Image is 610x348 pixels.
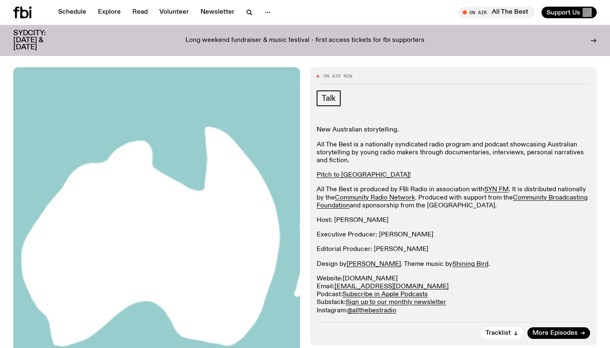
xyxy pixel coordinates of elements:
[317,141,590,165] p: All The Best is a nationally syndicated radio program and podcast showcasing Australian storytell...
[154,7,194,18] a: Volunteer
[53,7,91,18] a: Schedule
[347,307,396,314] a: @allthebestradio
[459,7,535,18] button: On AirAll The Best
[334,283,449,290] a: [EMAIL_ADDRESS][DOMAIN_NAME]
[532,330,578,336] span: More Episodes
[13,30,66,51] h3: SYDCITY: [DATE] & [DATE]
[542,7,597,18] button: Support Us
[335,195,415,201] a: Community Radio Network
[317,260,590,268] p: Design by . Theme music by .
[486,330,511,336] span: Tracklist
[547,9,580,16] span: Support Us
[195,7,239,18] a: Newsletter
[317,275,590,315] p: Website: Email: Podcast: Substack: Instagram:
[527,327,590,339] a: More Episodes
[452,261,488,268] a: Shining Bird
[127,7,153,18] a: Read
[481,327,523,339] button: Tracklist
[317,195,588,209] a: Community Broadcasting Foundation
[322,94,336,103] span: Talk
[343,275,398,282] a: [DOMAIN_NAME]
[317,246,590,253] p: Editorial Producer: [PERSON_NAME]
[342,291,428,298] a: Subscribe in Apple Podcasts
[317,126,590,134] p: New Australian storytelling.
[93,7,126,18] a: Explore
[317,186,590,210] p: All The Best is produced by FBi Radio in association with . It is distributed nationally by the ....
[317,172,411,178] a: Pitch to [GEOGRAPHIC_DATA]!
[317,231,590,239] p: Executive Producer: [PERSON_NAME]
[484,186,509,193] a: SYN FM
[13,20,140,57] span: [DATE]
[323,74,352,78] span: On Air Now
[185,37,425,44] p: Long weekend fundraiser & music festival - first access tickets for fbi supporters
[346,299,446,306] a: Sign up to our monthly newsletter
[317,217,590,224] p: Host: [PERSON_NAME]
[346,261,401,268] a: [PERSON_NAME]
[317,90,341,106] a: Talk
